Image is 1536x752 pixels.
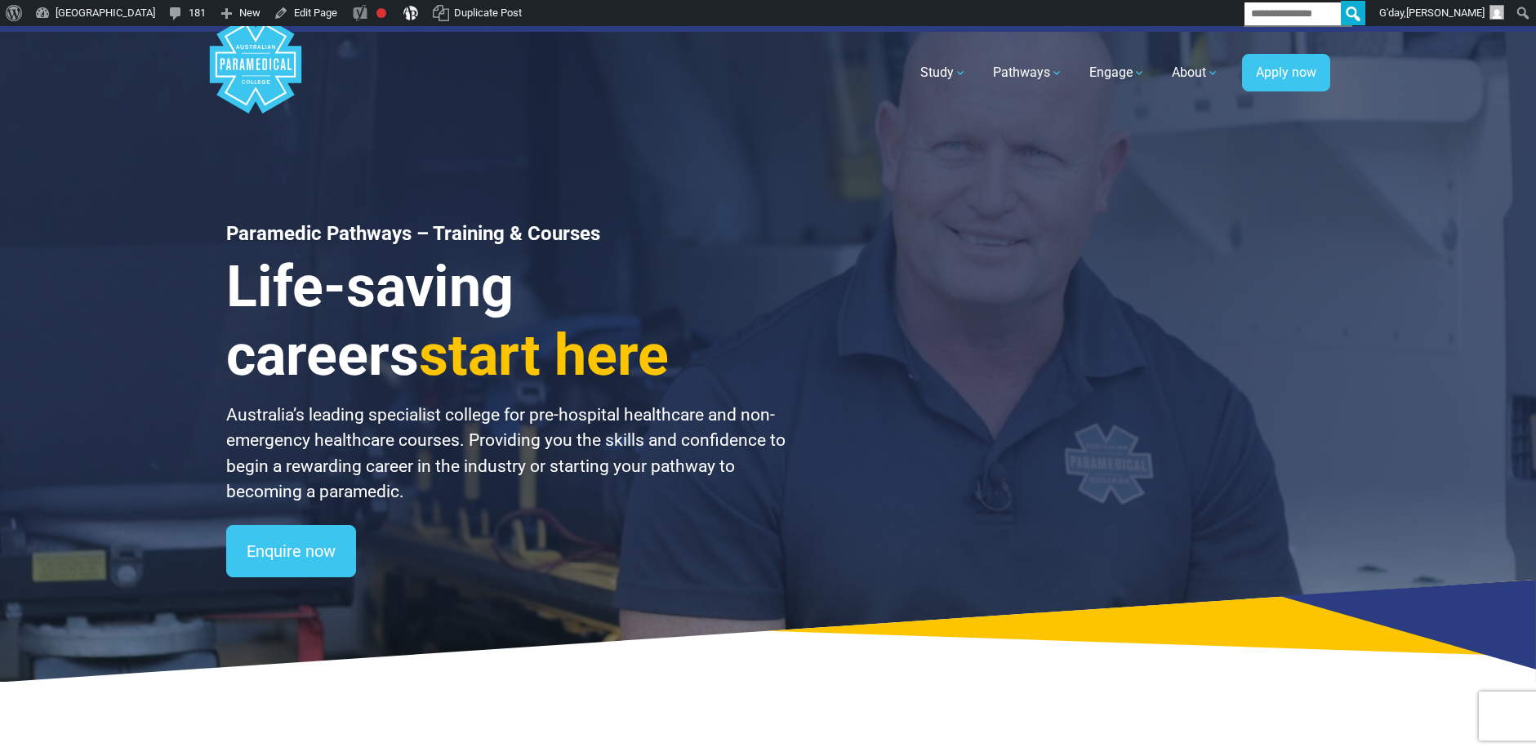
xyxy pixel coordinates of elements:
h3: Life-saving careers [226,252,788,389]
span: start here [419,322,669,389]
span: [PERSON_NAME] [1406,7,1485,19]
a: Pathways [983,50,1073,96]
a: Study [910,50,977,96]
div: Focus keyphrase not set [376,8,386,18]
a: Enquire now [226,525,356,577]
p: Australia’s leading specialist college for pre-hospital healthcare and non-emergency healthcare c... [226,403,788,505]
h1: Paramedic Pathways – Training & Courses [226,222,788,246]
a: Engage [1080,50,1155,96]
a: Australian Paramedical College [207,32,305,114]
a: About [1162,50,1229,96]
a: Apply now [1242,54,1330,91]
